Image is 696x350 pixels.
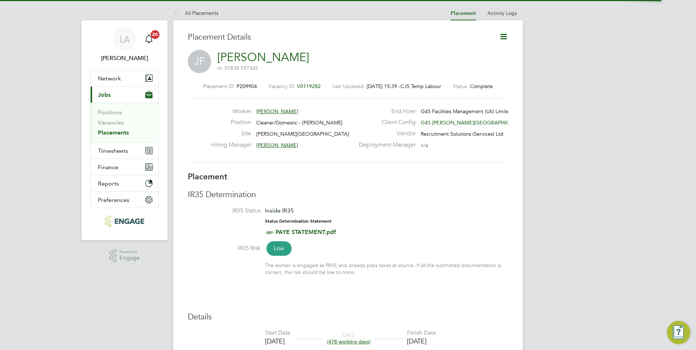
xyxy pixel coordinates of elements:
[367,83,400,90] span: [DATE] 15:39 -
[203,83,234,90] label: Placement ID
[421,131,503,137] span: Recruitment Solutions (Services) Ltd
[91,103,158,142] div: Jobs
[105,215,144,227] img: rec-solutions-logo-retina.png
[91,192,158,208] button: Preferences
[211,108,251,115] label: Worker
[98,196,129,203] span: Preferences
[256,119,343,126] span: Cleaner/Domestic - [PERSON_NAME]
[421,142,428,148] span: n/a
[98,129,129,136] a: Placements
[400,83,441,90] span: CJS Temp Labour
[98,91,111,98] span: Jobs
[487,10,517,16] a: Activity Logs
[119,249,140,255] span: Powered by
[297,83,321,90] span: V0119282
[211,119,251,126] label: Position
[173,10,218,16] a: All Placements
[188,207,261,215] label: IR35 Status
[266,241,292,256] span: Low
[355,108,416,115] label: End Hirer
[217,65,258,71] span: m: 07838 597345
[276,228,336,235] a: PAYE STATEMENT.pdf
[421,119,554,126] span: G4S [PERSON_NAME][GEOGRAPHIC_DATA] - Operati…
[91,159,158,175] button: Finance
[188,32,488,43] h3: Placement Details
[667,321,690,344] button: Engage Resource Center
[451,10,476,16] a: Placement
[188,190,508,200] h3: IR35 Determination
[90,54,159,63] span: Leah Adams
[407,337,436,345] div: [DATE]
[91,70,158,86] button: Network
[211,130,251,138] label: Site
[119,35,130,44] span: LA
[407,329,436,337] div: Finish Date
[265,207,294,214] span: Inside IR35
[355,130,416,138] label: Vendor
[265,219,332,224] strong: Status Determination Statement
[265,329,290,337] div: Start Date
[90,28,159,63] a: LA[PERSON_NAME]
[265,337,290,345] div: [DATE]
[142,28,156,51] a: 20
[269,83,294,90] label: Vacancy ID
[237,83,257,90] span: P209904
[90,215,159,227] a: Go to home page
[256,131,349,137] span: [PERSON_NAME][GEOGRAPHIC_DATA]
[98,164,118,171] span: Finance
[421,108,513,115] span: G4S Facilities Management (Uk) Limited
[256,108,298,115] span: [PERSON_NAME]
[188,50,211,73] span: JF
[91,143,158,159] button: Timesheets
[323,332,374,345] div: DAYS
[453,83,467,90] label: Status
[355,119,416,126] label: Client Config
[327,338,371,345] span: (478 working days)
[119,255,140,261] span: Engage
[109,249,140,263] a: Powered byEngage
[188,312,508,322] h3: Details
[256,142,298,148] span: [PERSON_NAME]
[265,262,508,275] div: The worker is engaged as PAYE and already pays taxes at source. If all the submitted documentatio...
[470,83,493,90] span: Complete
[188,244,261,252] label: IR35 Risk
[98,119,124,126] a: Vacancies
[98,75,121,82] span: Network
[82,20,167,240] nav: Main navigation
[188,172,228,182] b: Placement
[332,83,364,90] label: Last Updated
[217,50,309,64] a: [PERSON_NAME]
[91,87,158,103] button: Jobs
[98,147,128,154] span: Timesheets
[151,30,159,39] span: 20
[211,141,251,149] label: Hiring Manager
[355,141,416,149] label: Deployment Manager
[98,180,119,187] span: Reports
[98,109,122,116] a: Positions
[91,175,158,191] button: Reports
